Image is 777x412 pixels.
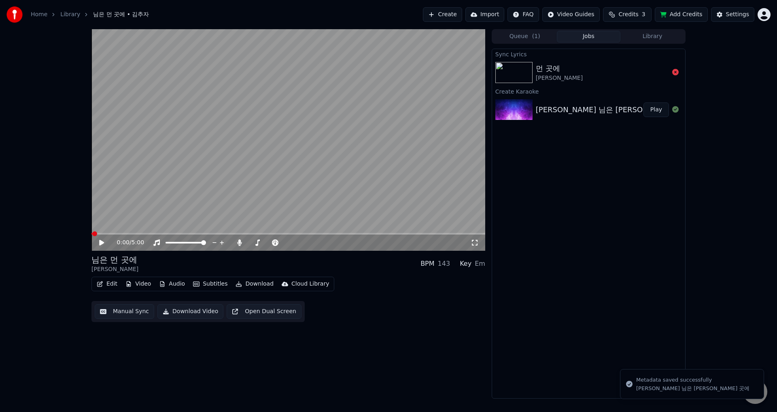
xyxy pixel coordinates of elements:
div: Metadata saved successfully [636,376,749,384]
div: BPM [420,259,434,269]
img: youka [6,6,23,23]
button: Queue [493,31,557,43]
button: Open Dual Screen [227,304,301,319]
span: 님은 먼 곳에 • 김추자 [93,11,149,19]
div: Sync Lyrics [492,49,685,59]
span: 0:00 [117,239,129,247]
button: Subtitles [190,278,231,290]
div: Create Karaoke [492,86,685,96]
div: [PERSON_NAME] [536,74,583,82]
button: Audio [156,278,188,290]
button: Download Video [157,304,223,319]
a: Library [60,11,80,19]
button: Credits3 [603,7,652,22]
div: Cloud Library [291,280,329,288]
div: [PERSON_NAME] 님은 [PERSON_NAME] 곳에 [636,385,749,392]
div: 먼 곳에 [536,63,583,74]
button: Add Credits [655,7,708,22]
nav: breadcrumb [31,11,149,19]
button: Download [232,278,277,290]
div: [PERSON_NAME] [91,265,138,273]
span: 3 [642,11,645,19]
button: Create [423,7,462,22]
button: Play [643,102,669,117]
div: Key [460,259,471,269]
button: Edit [93,278,121,290]
div: 143 [438,259,450,269]
span: Credits [618,11,638,19]
button: Jobs [557,31,621,43]
div: Em [475,259,485,269]
button: FAQ [507,7,539,22]
button: Import [465,7,504,22]
div: Settings [726,11,749,19]
a: Home [31,11,47,19]
button: Video [122,278,154,290]
button: Video Guides [542,7,600,22]
span: ( 1 ) [532,32,540,41]
div: 님은 먼 곳에 [91,254,138,265]
div: [PERSON_NAME] 님은 [PERSON_NAME] 곳에 [536,104,693,115]
button: Settings [711,7,754,22]
span: 5:00 [132,239,144,247]
button: Library [620,31,684,43]
div: / [117,239,136,247]
button: Manual Sync [95,304,154,319]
